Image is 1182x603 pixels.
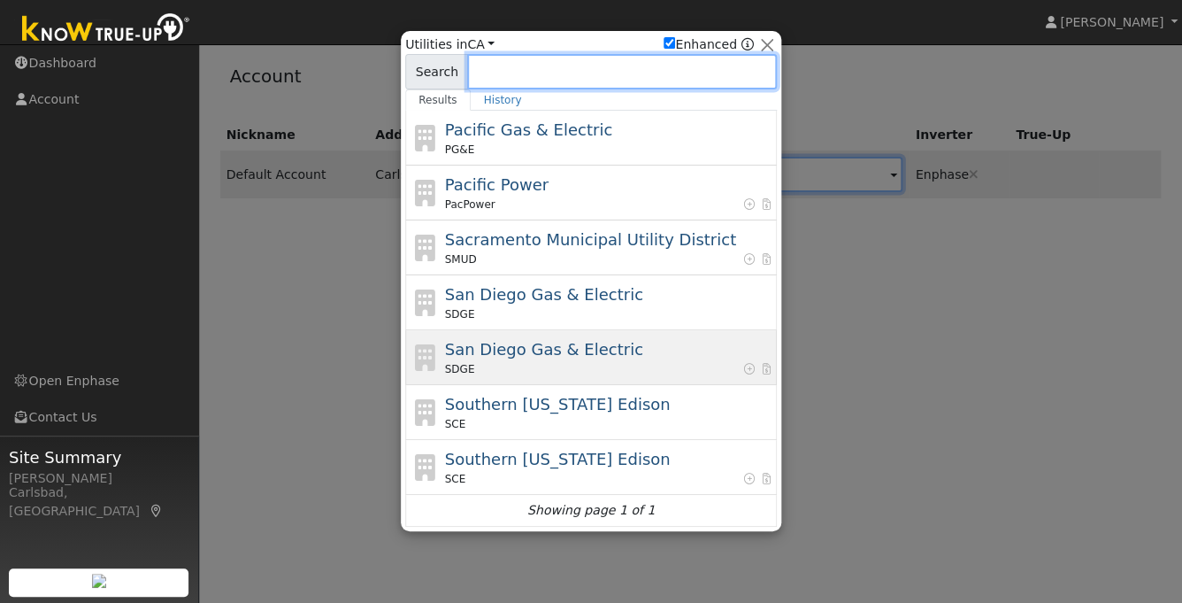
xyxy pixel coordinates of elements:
[405,35,495,54] span: Utilities in
[471,89,535,111] a: History
[13,10,199,50] img: Know True-Up
[467,37,495,51] a: CA
[445,471,466,487] span: SCE
[1060,15,1163,29] span: [PERSON_NAME]
[92,574,106,588] img: retrieve
[9,445,189,469] span: Site Summary
[405,89,471,111] a: Results
[445,251,477,267] span: SMUD
[664,35,754,54] span: Show enhanced providers
[445,416,466,432] span: SCE
[742,197,756,213] span: Enhanced Provider
[9,483,189,521] div: Carlsbad, [GEOGRAPHIC_DATA]
[9,469,189,488] div: [PERSON_NAME]
[760,361,773,377] span: Has bill PDF's
[445,306,475,322] span: SDGE
[664,35,737,54] label: Enhanced
[445,450,671,468] span: Southern [US_STATE] Edison
[445,175,549,194] span: Pacific Power
[405,54,468,89] span: Search
[149,504,165,518] a: Map
[445,230,736,249] span: Sacramento Municipal Utility District
[445,197,495,213] span: PacPower
[742,251,756,267] span: Enhanced Provider
[445,361,475,377] span: SDGE
[445,340,643,359] span: San Diego Gas & Electric
[741,37,754,51] a: Enhanced Providers
[760,471,773,487] span: Has bill PDF's
[742,361,756,377] span: Enhanced Provider
[742,471,756,487] span: Enhanced Provider
[445,285,643,304] span: San Diego Gas & Electric
[445,120,612,139] span: Pacific Gas & Electric
[445,395,671,414] span: Southern [US_STATE] Edison
[527,501,655,520] i: Showing page 1 of 1
[760,251,773,267] span: Has bill PDF's
[760,197,773,213] span: Has bill PDF's
[664,37,675,49] input: Enhanced
[445,142,474,158] span: PG&E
